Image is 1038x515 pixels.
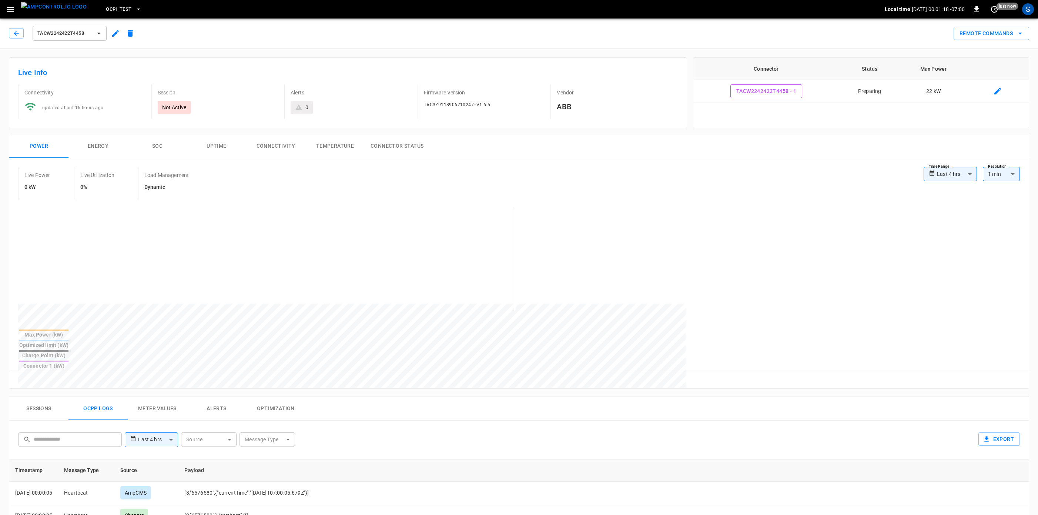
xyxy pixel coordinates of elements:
p: Load Management [144,171,189,179]
h6: Live Info [18,67,678,78]
span: updated about 16 hours ago [42,105,103,110]
th: Connector [693,58,839,80]
th: Status [839,58,900,80]
th: Message Type [58,459,114,482]
button: Meter Values [128,397,187,421]
img: ampcontrol.io logo [21,2,87,11]
span: just now [997,3,1018,10]
h6: 0 kW [24,183,50,191]
div: Last 4 hrs [937,167,977,181]
td: Preparing [839,80,900,103]
table: connector table [693,58,1029,103]
p: [DATE] 00:01:18 -07:00 [912,6,965,13]
div: Last 4 hrs [138,433,178,447]
p: Live Power [24,171,50,179]
button: Power [9,134,68,158]
button: Optimization [246,397,305,421]
span: TACW2242422T4458 [37,29,92,38]
label: Time Range [929,164,950,170]
button: Export [978,432,1020,446]
button: Sessions [9,397,68,421]
p: Local time [885,6,910,13]
p: Vendor [557,89,678,96]
button: Alerts [187,397,246,421]
span: TAC3Z9118906710247::V1.6.5 [424,102,490,107]
p: Connectivity [24,89,145,96]
button: Connector Status [365,134,429,158]
th: Payload [178,459,723,482]
p: Not Active [162,104,187,111]
button: set refresh interval [988,3,1000,15]
p: [DATE] 00:00:05 [15,489,52,496]
h6: ABB [557,101,678,113]
th: Max Power [900,58,967,80]
th: Source [114,459,178,482]
button: Connectivity [246,134,305,158]
button: Temperature [305,134,365,158]
button: OCPI_Test [103,2,144,17]
div: profile-icon [1022,3,1034,15]
td: 22 kW [900,80,967,103]
button: Uptime [187,134,246,158]
p: Alerts [291,89,412,96]
p: Live Utilization [80,171,114,179]
div: 1 min [983,167,1020,181]
th: Timestamp [9,459,58,482]
button: TACW2242422T4458 [33,26,107,41]
p: Session [158,89,279,96]
div: 0 [305,104,308,111]
button: Ocpp logs [68,397,128,421]
h6: Dynamic [144,183,189,191]
label: Resolution [988,164,1007,170]
p: Firmware Version [424,89,545,96]
button: Energy [68,134,128,158]
button: Remote Commands [954,27,1029,40]
button: TACW2242422T4458 - 1 [730,84,802,98]
h6: 0% [80,183,114,191]
button: SOC [128,134,187,158]
span: OCPI_Test [106,5,131,14]
div: remote commands options [954,27,1029,40]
